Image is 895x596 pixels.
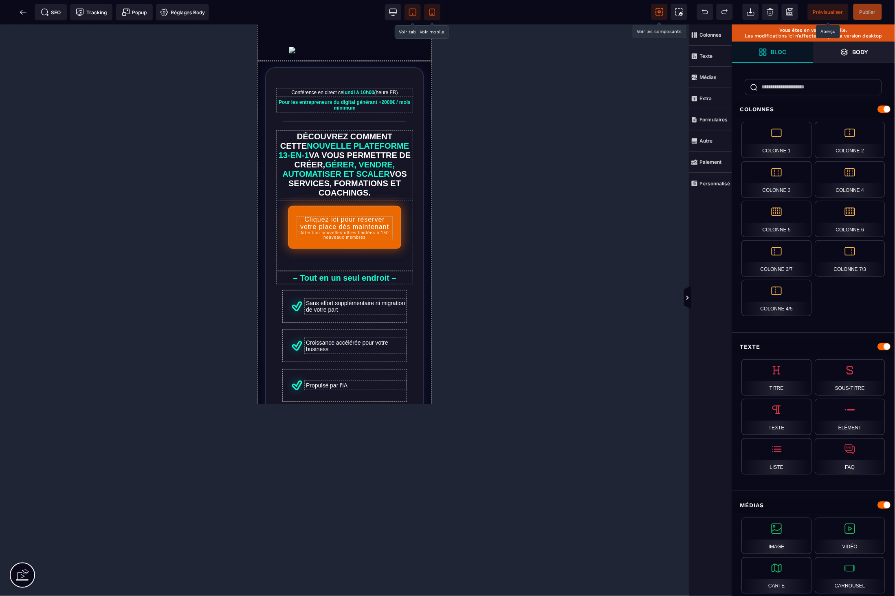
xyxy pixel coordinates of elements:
[742,122,812,158] div: Colonne 1
[732,286,740,310] span: Afficher les vues
[19,63,156,73] text: Conférence en direct ce (heure FR)
[736,33,891,39] p: Les modifications ici n’affecteront pas la version desktop
[700,95,712,101] strong: Extra
[815,557,885,594] div: Carrousel
[732,42,814,63] span: Ouvrir les blocs
[19,106,156,175] text: DÉCOUVREZ COMMENT CETTE VA VOUS PERMETTRE DE CRÉER, VOS SERVICES, FORMATIONS ET COACHINGS.
[742,518,812,554] div: Image
[31,181,144,224] button: Cliquez ici pour réserver votre place dès maintenantAttention nouvelles offres limitées à 150 nou...
[385,4,401,20] span: Voir bureau
[424,4,440,20] span: Voir mobile
[742,438,812,475] div: Liste
[15,4,31,20] span: Retour
[736,27,891,33] p: Vous êtes en version mobile.
[742,280,812,316] div: Colonne 4/5
[815,359,885,396] div: Sous-titre
[47,313,150,330] text: Croissance accélérée pour votre business
[743,4,759,20] span: Importer
[814,42,895,63] span: Ouvrir les calques
[156,4,209,20] span: Favicon
[35,4,67,20] span: Métadata SEO
[771,49,787,55] strong: Bloc
[689,173,732,194] span: Personnalisé
[70,4,112,20] span: Code de suivi
[689,109,732,130] span: Formulaires
[700,74,717,80] strong: Médias
[689,130,732,152] span: Autre
[25,346,55,376] img: B4BGOZIbHi86AAAAAElFTkSuQmCC
[853,4,882,20] span: Enregistrer le contenu
[742,399,812,435] div: Texte
[742,161,812,198] div: Colonne 3
[47,273,150,290] text: Sans effort supplémentaire ni migration de votre part
[405,4,421,20] span: Voir tablette
[815,161,885,198] div: Colonne 4
[742,201,812,237] div: Colonne 5
[815,399,885,435] div: Élément
[700,180,730,187] strong: Personnalisé
[25,136,140,154] span: GÉRER, VENDRE, AUTOMATISER ET SCALER
[815,201,885,237] div: Colonne 6
[815,122,885,158] div: Colonne 2
[732,498,895,513] div: Médias
[732,339,895,354] div: Texte
[700,117,728,123] strong: Formulaires
[717,4,733,20] span: Rétablir
[813,9,843,15] span: Prévisualiser
[25,267,55,297] img: B4BGOZIbHi86AAAAAElFTkSuQmCC
[651,4,668,20] span: Voir les composants
[160,8,205,16] span: Réglages Body
[853,49,869,55] strong: Body
[86,65,117,71] b: lundi à 10h00
[700,53,713,59] strong: Texte
[689,46,732,67] span: Texte
[782,4,798,20] span: Enregistrer
[25,307,55,336] img: B4BGOZIbHi86AAAAAElFTkSuQmCC
[742,557,812,594] div: Carte
[860,9,876,15] span: Publier
[19,73,156,88] text: Pour les entrepreneurs du digital générant +2000€ / mois minimum
[742,240,812,277] div: Colonne 3/7
[76,8,107,16] span: Tracking
[689,88,732,109] span: Extra
[815,518,885,554] div: Vidéo
[700,138,713,144] strong: Autre
[700,159,722,165] strong: Paiement
[122,8,147,16] span: Popup
[732,102,895,117] div: Colonnes
[47,356,150,366] text: Propulsé par l'IA
[19,247,156,260] text: – Tout en un seul endroit –
[32,22,143,29] img: c269b0c8b15399de7a894987fa87ef0b_logo-beta.07bc9268.svg
[41,8,61,16] span: SEO
[116,4,153,20] span: Créer une alerte modale
[689,24,732,46] span: Colonnes
[815,438,885,475] div: FAQ
[689,152,732,173] span: Paiement
[762,4,778,20] span: Nettoyage
[22,117,154,135] span: NOUVELLE PLATEFORME 13-EN-1
[815,240,885,277] div: Colonne 7/3
[700,32,722,38] strong: Colonnes
[671,4,687,20] span: Capture d'écran
[697,4,713,20] span: Défaire
[808,4,849,20] span: Aperçu
[689,67,732,88] span: Médias
[742,359,812,396] div: Titre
